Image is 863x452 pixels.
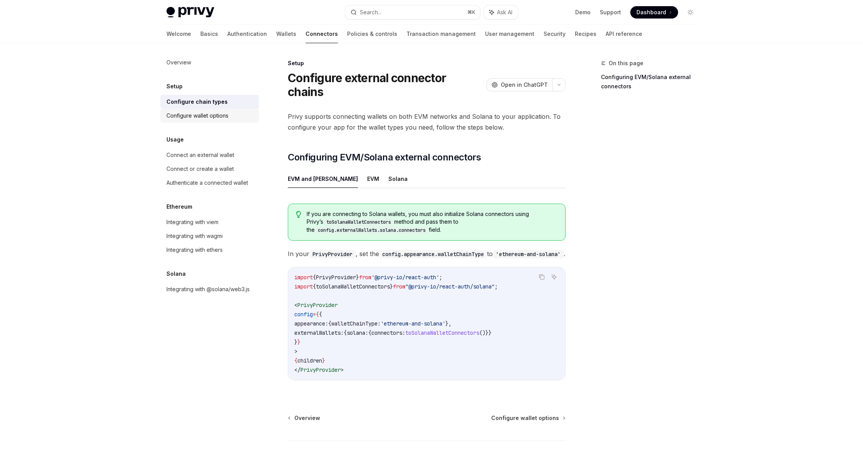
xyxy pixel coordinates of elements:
span: </ [294,366,301,373]
a: Integrating with viem [160,215,259,229]
div: Integrating with wagmi [166,231,223,241]
a: Welcome [166,25,191,43]
span: PrivyProvider [301,366,341,373]
a: Connect or create a wallet [160,162,259,176]
span: 'ethereum-and-solana' [381,320,445,327]
a: Security [544,25,566,43]
a: Wallets [276,25,296,43]
span: { [313,274,316,281]
code: toSolanaWalletConnectors [323,218,394,226]
span: { [344,329,347,336]
span: Configuring EVM/Solana external connectors [288,151,481,164]
div: Integrating with viem [166,218,218,227]
span: ; [439,274,442,281]
span: solana: [347,329,368,336]
span: externalWallets: [294,329,344,336]
span: toSolanaWalletConnectors [405,329,479,336]
h5: Usage [166,135,184,144]
span: > [294,348,297,355]
a: Configure wallet options [160,109,259,123]
span: { [316,311,319,318]
a: Policies & controls [347,25,397,43]
div: Setup [288,59,566,67]
span: ⌘ K [467,9,475,15]
span: Dashboard [636,8,666,16]
span: Open in ChatGPT [501,81,548,89]
span: from [393,283,405,290]
button: Ask AI [484,5,518,19]
span: Ask AI [497,8,512,16]
button: Ask AI [549,272,559,282]
span: PrivyProvider [297,302,337,309]
div: Authenticate a connected wallet [166,178,248,187]
span: In your , set the to . [288,248,566,259]
button: Copy the contents from the code block [537,272,547,282]
a: Overview [160,56,259,69]
h5: Ethereum [166,202,192,211]
a: Connectors [306,25,338,43]
a: Overview [289,414,320,422]
a: Integrating with wagmi [160,229,259,243]
h5: Setup [166,82,183,91]
a: Recipes [575,25,596,43]
span: walletChainType: [331,320,381,327]
span: config [294,311,313,318]
h5: Solana [166,269,186,278]
div: Configure wallet options [166,111,228,120]
button: Search...⌘K [345,5,480,19]
span: }, [445,320,452,327]
a: Authenticate a connected wallet [160,176,259,190]
span: } [356,274,359,281]
code: PrivyProvider [309,250,356,258]
a: Demo [575,8,591,16]
span: appearance: [294,320,328,327]
span: Overview [294,414,320,422]
a: Authentication [227,25,267,43]
span: Configure wallet options [491,414,559,422]
span: On this page [609,59,643,68]
button: EVM [367,170,379,188]
button: EVM and [PERSON_NAME] [288,170,358,188]
span: Privy supports connecting wallets on both EVM networks and Solana to your application. To configu... [288,111,566,133]
span: { [328,320,331,327]
a: Integrating with @solana/web3.js [160,282,259,296]
span: } [322,357,325,364]
span: connectors: [371,329,405,336]
span: ; [495,283,498,290]
span: children [297,357,322,364]
a: API reference [606,25,642,43]
div: Overview [166,58,191,67]
code: config.externalWallets.solana.connectors [315,226,429,234]
span: > [341,366,344,373]
div: Search... [360,8,381,17]
span: { [313,283,316,290]
button: Open in ChatGPT [487,78,552,91]
h1: Configure external connector chains [288,71,484,99]
a: Integrating with ethers [160,243,259,257]
span: } [294,339,297,346]
span: '@privy-io/react-auth' [371,274,439,281]
a: Support [600,8,621,16]
span: < [294,302,297,309]
span: { [294,357,297,364]
span: = [313,311,316,318]
a: Dashboard [630,6,678,19]
code: config.appearance.walletChainType [379,250,487,258]
a: Configure chain types [160,95,259,109]
a: Configuring EVM/Solana external connectors [601,71,703,93]
svg: Tip [296,211,301,218]
span: { [319,311,322,318]
button: Toggle dark mode [684,6,697,19]
div: Connect or create a wallet [166,164,234,174]
a: Configure wallet options [491,414,565,422]
span: "@privy-io/react-auth/solana" [405,283,495,290]
a: Transaction management [406,25,476,43]
span: toSolanaWalletConnectors [316,283,390,290]
code: 'ethereum-and-solana' [493,250,564,258]
span: import [294,283,313,290]
div: Integrating with @solana/web3.js [166,285,250,294]
span: ()}} [479,329,492,336]
span: } [390,283,393,290]
span: { [368,329,371,336]
span: import [294,274,313,281]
